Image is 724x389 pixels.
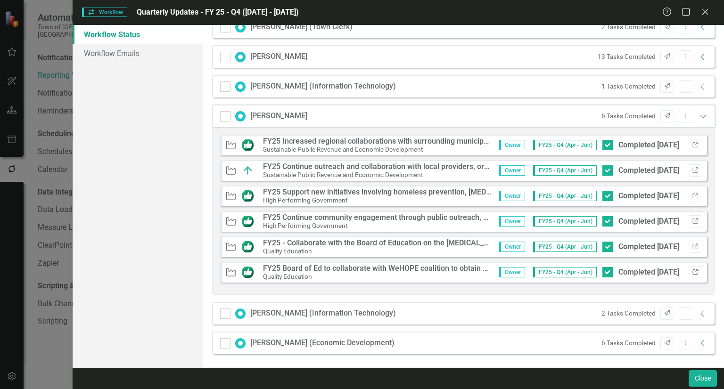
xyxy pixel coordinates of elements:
[601,112,656,121] small: 6 Tasks Completed
[242,190,254,202] img: Completed
[82,8,127,17] span: Workflow
[263,213,716,222] strong: FY25 Continue community engagement through public outreach, with the goal to improve case managem...
[533,242,597,252] span: FY25 - Q4 (Apr - Jun)
[689,370,717,387] button: Close
[242,139,254,151] img: Completed
[242,216,254,227] img: Completed
[250,111,307,122] div: [PERSON_NAME]
[73,25,203,44] a: Workflow Status
[137,8,299,16] span: Quarterly Updates - FY 25 - Q4 ([DATE] - [DATE])
[499,140,525,150] span: Owner
[618,267,679,278] div: Completed [DATE]
[263,247,312,255] small: Quality Education
[263,222,347,229] small: High Performing Government
[618,140,679,151] div: Completed [DATE]
[250,81,396,92] div: [PERSON_NAME] (Information Technology)
[601,309,656,318] small: 2 Tasks Completed
[250,51,307,62] div: [PERSON_NAME]
[242,165,254,176] img: On Target
[618,191,679,202] div: Completed [DATE]
[533,216,597,227] span: FY25 - Q4 (Apr - Jun)
[499,242,525,252] span: Owner
[533,267,597,277] span: FY25 - Q4 (Apr - Jun)
[601,23,656,32] small: 2 Tasks Completed
[499,267,525,277] span: Owner
[618,216,679,227] div: Completed [DATE]
[250,308,396,319] div: [PERSON_NAME] (Information Technology)
[533,140,597,150] span: FY25 - Q4 (Apr - Jun)
[618,242,679,252] div: Completed [DATE]
[250,338,395,348] div: [PERSON_NAME] (Economic Development)
[263,273,312,280] small: Quality Education
[533,165,597,176] span: FY25 - Q4 (Apr - Jun)
[263,146,423,153] small: Sustainable Public Revenue and Economic Development
[601,339,656,348] small: 6 Tasks Completed
[263,171,423,178] small: Sustainable Public Revenue and Economic Development
[250,22,353,32] div: [PERSON_NAME] (Town Clerk)
[598,52,656,61] small: 13 Tasks Completed
[618,165,679,176] div: Completed [DATE]
[263,196,347,204] small: High Performing Government
[533,191,597,201] span: FY25 - Q4 (Apr - Jun)
[73,44,203,63] a: Workflow Emails
[499,191,525,201] span: Owner
[601,82,656,91] small: 1 Tasks Completed
[242,241,254,252] img: Completed
[263,264,535,273] strong: FY25 Board of Ed to collaborate with WeHOPE coalition to obtain and utilize data
[499,165,525,176] span: Owner
[499,216,525,227] span: Owner
[242,267,254,278] img: Completed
